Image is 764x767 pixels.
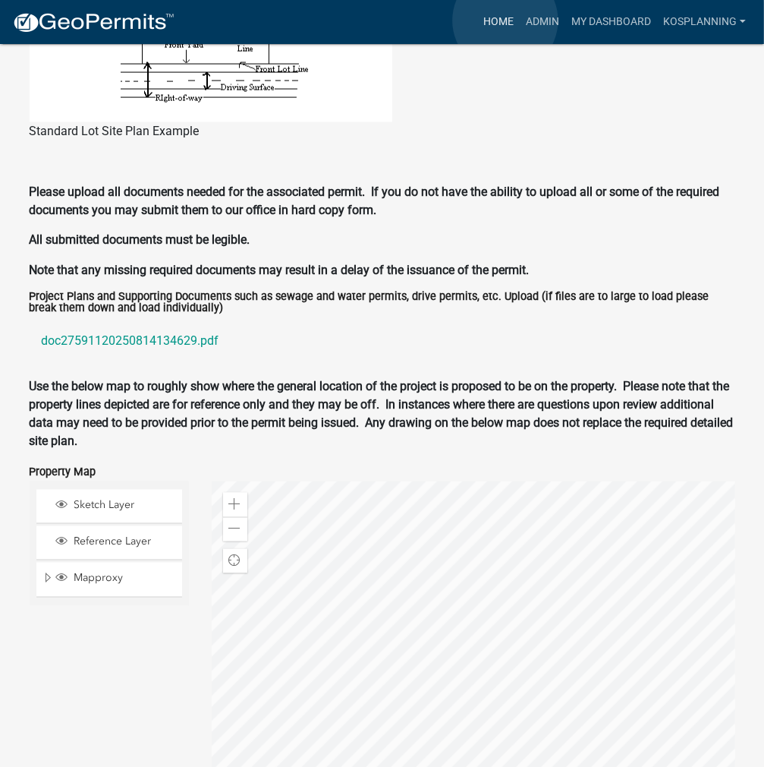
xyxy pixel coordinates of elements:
[30,233,250,248] strong: All submitted documents must be legible.
[565,8,657,36] a: My Dashboard
[71,572,177,586] span: Mapproxy
[30,185,720,217] strong: Please upload all documents needed for the associated permit. If you do not have the ability to u...
[30,292,735,314] label: Project Plans and Supporting Documents such as sewage and water permits, drive permits, etc. Uplo...
[30,324,735,360] a: doc27591120250814134629.pdf
[36,563,182,598] li: Mapproxy
[36,526,182,560] li: Reference Layer
[30,380,734,449] strong: Use the below map to roughly show where the general location of the project is proposed to be on ...
[30,264,530,278] strong: Note that any missing required documents may result in a delay of the issuance of the permit.
[54,572,177,587] div: Mapproxy
[30,468,96,478] label: Property Map
[657,8,752,36] a: kosplanning
[223,517,247,541] div: Zoom out
[36,490,182,524] li: Sketch Layer
[71,535,177,549] span: Reference Layer
[223,493,247,517] div: Zoom in
[520,8,565,36] a: Admin
[54,499,177,514] div: Sketch Layer
[30,122,735,140] figcaption: Standard Lot Site Plan Example
[54,535,177,551] div: Reference Layer
[71,499,177,513] span: Sketch Layer
[35,486,184,602] ul: Layer List
[477,8,520,36] a: Home
[223,549,247,573] div: Find my location
[42,572,54,588] span: Expand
